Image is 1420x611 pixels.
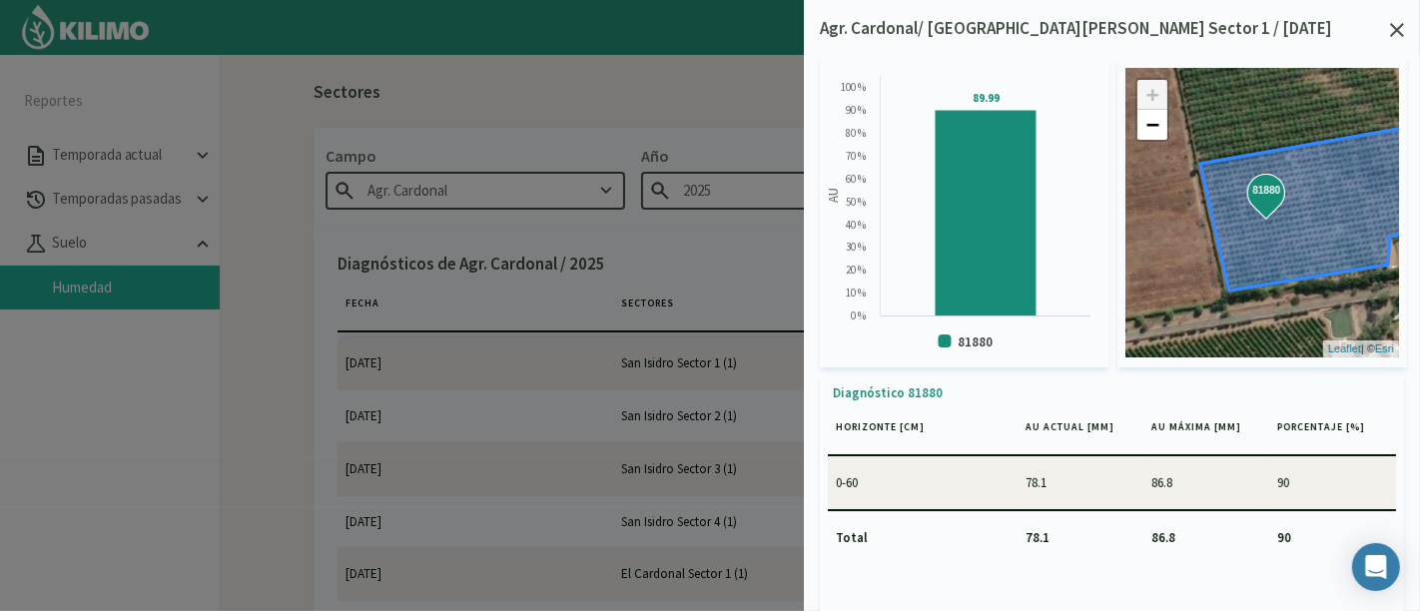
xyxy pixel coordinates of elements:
strong: 81880 [1252,183,1284,198]
td: 78.1 [1018,511,1143,563]
text: 60 % [846,172,866,186]
text: 20 % [846,263,866,277]
div: 81880 [1262,189,1274,201]
th: Horizonte [cm] [828,411,1018,455]
th: AU máxima [mm] [1143,411,1269,455]
text: 81880 [958,333,993,350]
p: Agr. Cardonal/ [GEOGRAPHIC_DATA][PERSON_NAME] Sector 1 / [DATE] [820,16,1332,42]
a: Leaflet [1328,342,1361,354]
th: AU actual [mm] [1018,411,1143,455]
div: Open Intercom Messenger [1352,543,1400,591]
td: 78.1 [1018,457,1143,509]
td: 90 [1270,457,1396,509]
text: 40 % [846,218,866,232]
text: AU [825,188,842,203]
text: 90 % [846,103,866,117]
text: 30 % [846,240,866,254]
text: 80 % [846,126,866,140]
td: Total [828,511,1018,563]
p: Diagnóstico 81880 [833,383,1396,403]
text: 0 % [851,308,866,322]
a: Zoom out [1137,110,1167,140]
td: 90 [1270,511,1396,563]
text: 70 % [846,149,866,163]
div: | © [1323,340,1399,357]
th: Porcentaje [%] [1270,411,1396,455]
td: 86.8 [1143,457,1269,509]
tspan: 89.99 [973,91,1000,105]
text: 100 % [841,80,866,94]
td: 0-60 [828,457,1018,509]
td: 86.8 [1143,511,1269,563]
a: Esri [1375,342,1394,354]
a: Zoom in [1137,80,1167,110]
text: 10 % [846,286,866,300]
text: 50 % [846,195,866,209]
